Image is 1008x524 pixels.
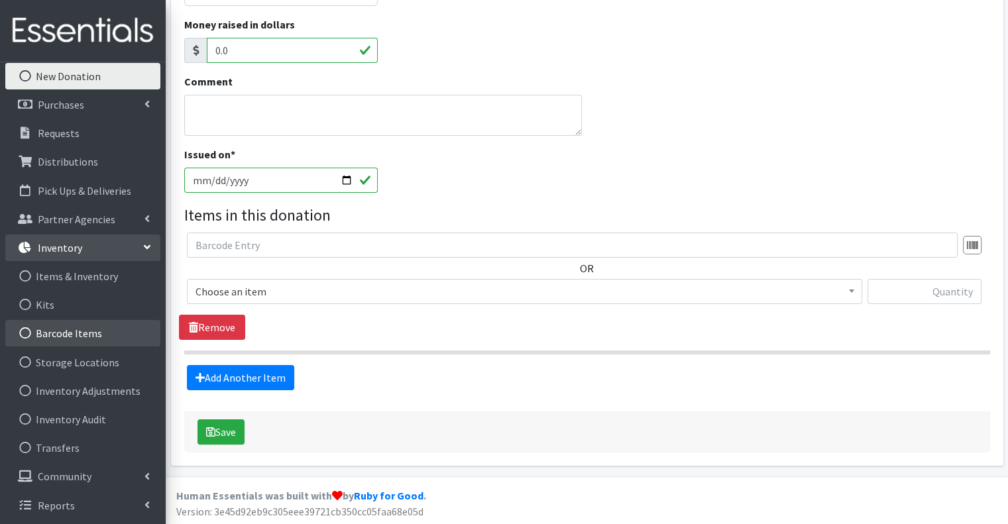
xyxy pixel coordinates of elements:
a: Purchases [5,91,160,118]
p: Community [38,470,91,483]
button: Save [197,419,245,445]
a: Requests [5,120,160,146]
a: Distributions [5,148,160,175]
p: Requests [38,127,80,140]
a: Ruby for Good [354,489,423,502]
a: Reports [5,492,160,519]
a: New Donation [5,63,160,89]
input: Quantity [868,279,981,304]
a: Items & Inventory [5,263,160,289]
a: Remove [179,315,245,340]
a: Partner Agencies [5,206,160,233]
label: Comment [184,74,233,89]
a: Inventory Audit [5,406,160,433]
a: Add Another Item [187,365,294,390]
a: Inventory [5,235,160,261]
a: Transfers [5,435,160,461]
span: Choose an item [187,279,862,304]
input: Barcode Entry [187,233,958,258]
p: Partner Agencies [38,213,115,226]
a: Storage Locations [5,349,160,376]
a: Barcode Items [5,320,160,346]
label: OR [580,260,594,276]
abbr: required [231,148,235,161]
img: HumanEssentials [5,9,160,53]
span: Choose an item [196,282,854,301]
span: Version: 3e45d92eb9c305eee39721cb350cc05faa68e05d [176,505,423,518]
p: Reports [38,499,75,512]
label: Money raised in dollars [184,17,295,32]
a: Inventory Adjustments [5,378,160,404]
a: Pick Ups & Deliveries [5,178,160,204]
p: Purchases [38,98,84,111]
legend: Items in this donation [184,203,990,227]
p: Distributions [38,155,98,168]
p: Inventory [38,241,82,254]
p: Pick Ups & Deliveries [38,184,131,197]
a: Community [5,463,160,490]
label: Issued on [184,146,235,162]
strong: Human Essentials was built with by . [176,489,426,502]
a: Kits [5,291,160,318]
